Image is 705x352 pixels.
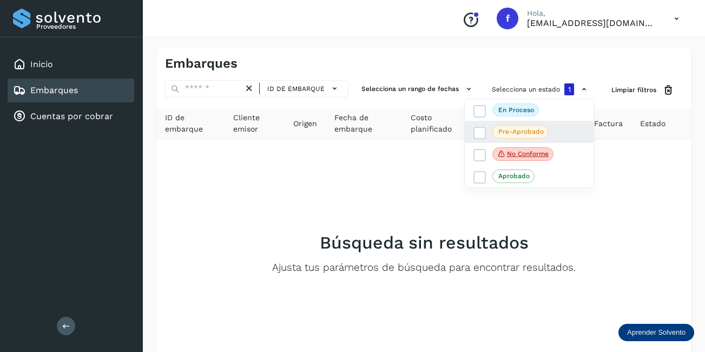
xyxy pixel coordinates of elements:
[30,111,113,121] a: Cuentas por cobrar
[498,128,544,135] p: Pre-Aprobado
[8,53,134,76] div: Inicio
[618,324,694,341] div: Aprender Solvento
[36,23,130,30] p: Proveedores
[627,328,686,337] p: Aprender Solvento
[8,105,134,128] div: Cuentas por cobrar
[8,79,134,102] div: Embarques
[498,172,530,180] p: Aprobado
[30,59,53,69] a: Inicio
[507,150,549,158] p: No conforme
[498,106,534,114] p: En proceso
[30,85,78,95] a: Embarques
